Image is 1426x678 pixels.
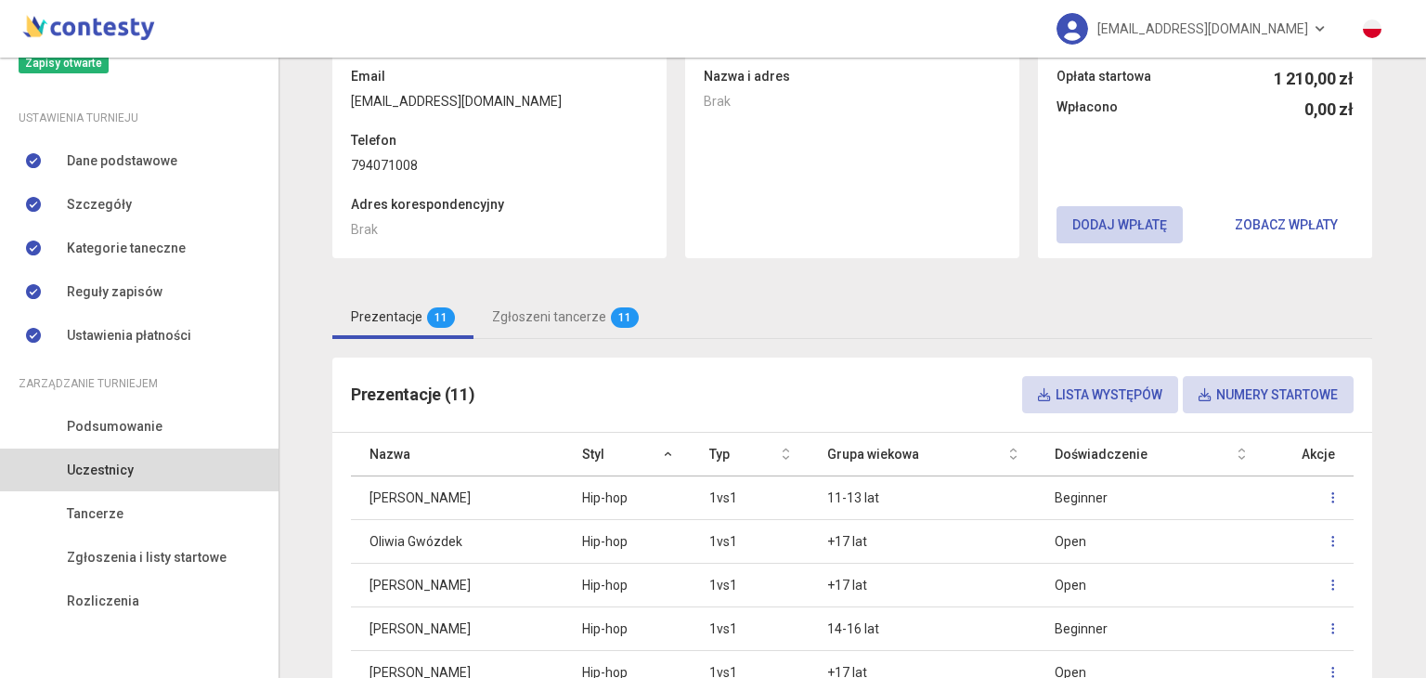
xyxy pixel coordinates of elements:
[1304,97,1354,123] h5: 0,00 zł
[67,150,177,171] span: Dane podstawowe
[67,416,162,437] span: Podsumowanie
[351,219,648,240] dd: Brak
[369,619,545,639] p: [PERSON_NAME]
[809,606,1036,650] td: 14-16 lat
[564,606,691,650] td: Hip-hop
[67,503,123,524] span: Tancerze
[19,53,109,73] span: Zapisy otwarte
[67,547,227,567] span: Zgłoszenia i listy startowe
[809,433,1036,476] th: Grupa wiekowa
[351,66,648,86] dt: Email
[369,531,545,552] p: Oliwia Gwózdek
[351,385,475,404] span: Prezentacje (11)
[369,488,545,508] p: [PERSON_NAME]
[1274,66,1354,92] h5: 1 210,00 zł
[564,476,691,519] td: Hip-hop
[564,519,691,563] td: Hip-hop
[1183,376,1354,413] button: Numery startowe
[351,130,648,150] dt: Telefon
[611,307,639,328] span: 11
[1057,66,1151,92] span: Opłata startowa
[704,91,1001,111] dd: Brak
[1036,476,1264,519] td: Beginner
[67,194,132,215] span: Szczegóły
[351,194,648,215] dt: Adres korespondencyjny
[691,563,808,606] td: 1vs1
[19,373,158,394] span: Zarządzanie turniejem
[351,155,648,176] dd: 794071008
[1057,97,1118,123] span: Wpłacono
[1036,563,1264,606] td: Open
[1036,519,1264,563] td: Open
[67,281,162,302] span: Reguły zapisów
[1036,606,1264,650] td: Beginner
[691,476,808,519] td: 1vs1
[1264,433,1354,476] th: Akcje
[564,563,691,606] td: Hip-hop
[473,295,657,339] a: Zgłoszeni tancerze11
[1036,433,1264,476] th: Doświadczenie
[67,238,186,258] span: Kategorie taneczne
[809,519,1036,563] td: +17 lat
[67,591,139,611] span: Rozliczenia
[19,108,260,128] div: Ustawienia turnieju
[1219,206,1354,243] button: Zobacz wpłaty
[704,66,1001,86] dt: Nazwa i adres
[427,307,455,328] span: 11
[1057,206,1183,243] button: Dodaj wpłatę
[332,295,473,339] a: Prezentacje11
[809,563,1036,606] td: +17 lat
[691,433,808,476] th: Typ
[564,433,691,476] th: Styl
[67,460,134,480] span: Uczestnicy
[369,575,545,595] p: [PERSON_NAME]
[1022,376,1178,413] button: Lista występów
[351,433,564,476] th: Nazwa
[351,91,648,111] dd: [EMAIL_ADDRESS][DOMAIN_NAME]
[809,476,1036,519] td: 11-13 lat
[67,325,191,346] span: Ustawienia płatności
[1097,9,1308,48] span: [EMAIL_ADDRESS][DOMAIN_NAME]
[691,519,808,563] td: 1vs1
[691,606,808,650] td: 1vs1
